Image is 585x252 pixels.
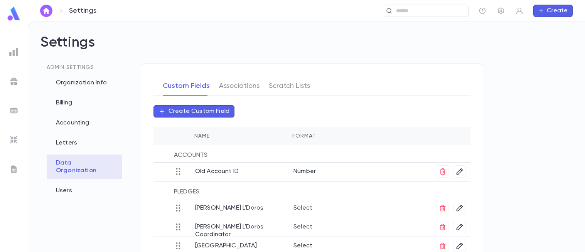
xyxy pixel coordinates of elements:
img: reports_grey.c525e4749d1bce6a11f5fe2a8de1b229.svg [9,47,19,57]
p: Old Account ID [195,165,293,175]
p: Settings [69,7,96,15]
p: [GEOGRAPHIC_DATA] [195,240,293,250]
img: campaigns_grey.99e729a5f7ee94e3726e6486bddda8f1.svg [9,77,19,86]
div: Organization Info [47,74,122,91]
img: home_white.a664292cf8c1dea59945f0da9f25487c.svg [42,8,51,14]
span: Admin Settings [47,65,94,70]
div: Account s [153,145,470,163]
img: logo [6,6,22,21]
div: Pledge s [153,182,470,199]
button: Custom Fields [163,76,210,96]
p: [PERSON_NAME] L'Doros [195,202,293,212]
div: Users [47,182,122,199]
p: Select [293,221,416,231]
div: Accounting [47,114,122,131]
p: Select [293,240,416,250]
h2: Settings [40,34,573,64]
p: Select [293,202,416,212]
button: Scratch Lists [269,76,310,96]
button: Create [533,5,573,17]
div: Data Organization [47,155,122,179]
button: Associations [219,76,260,96]
p: Number [293,165,416,175]
img: letters_grey.7941b92b52307dd3b8a917253454ce1c.svg [9,165,19,174]
button: Create Custom Field [153,105,234,118]
div: Letters [47,134,122,151]
img: imports_grey.530a8a0e642e233f2baf0ef88e8c9fcb.svg [9,135,19,144]
span: Name [194,133,209,139]
div: Billing [47,94,122,111]
p: Create Custom Field [169,108,229,115]
p: [PERSON_NAME] L'Doros Coordinator [195,221,293,239]
img: batches_grey.339ca447c9d9533ef1741baa751efc33.svg [9,106,19,115]
span: Format [292,133,316,139]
